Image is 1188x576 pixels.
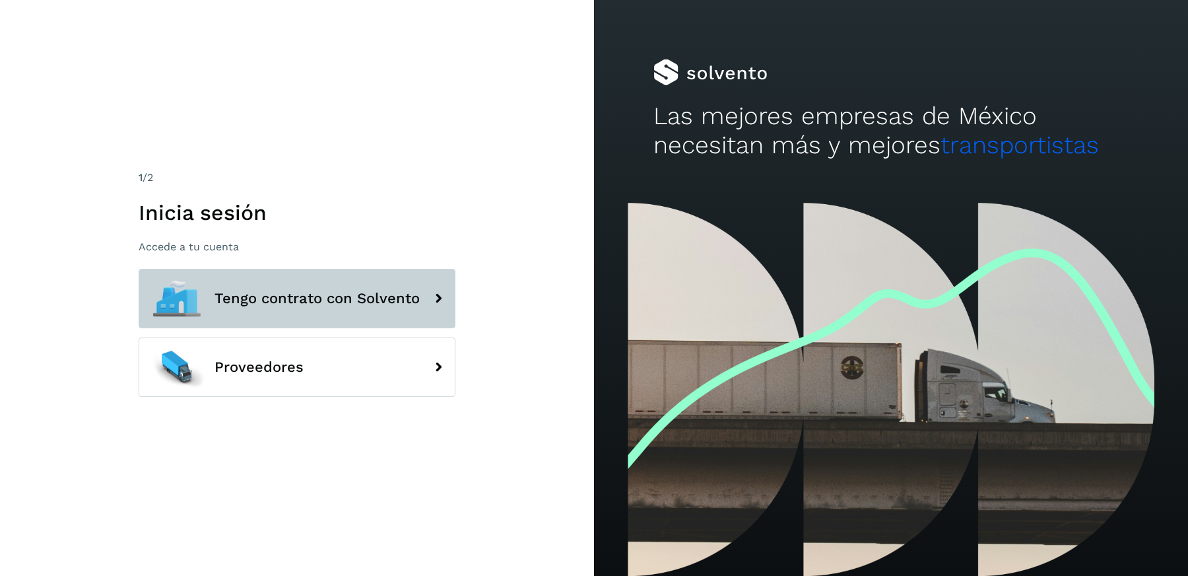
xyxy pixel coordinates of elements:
button: Proveedores [139,338,455,397]
div: /2 [139,170,455,186]
span: 1 [139,171,143,184]
p: Accede a tu cuenta [139,240,455,253]
h2: Las mejores empresas de México necesitan más y mejores [653,102,1129,161]
span: Tengo contrato con Solvento [214,291,420,306]
h1: Inicia sesión [139,200,455,225]
span: transportistas [940,131,1099,159]
span: Proveedores [214,359,304,375]
button: Tengo contrato con Solvento [139,269,455,328]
